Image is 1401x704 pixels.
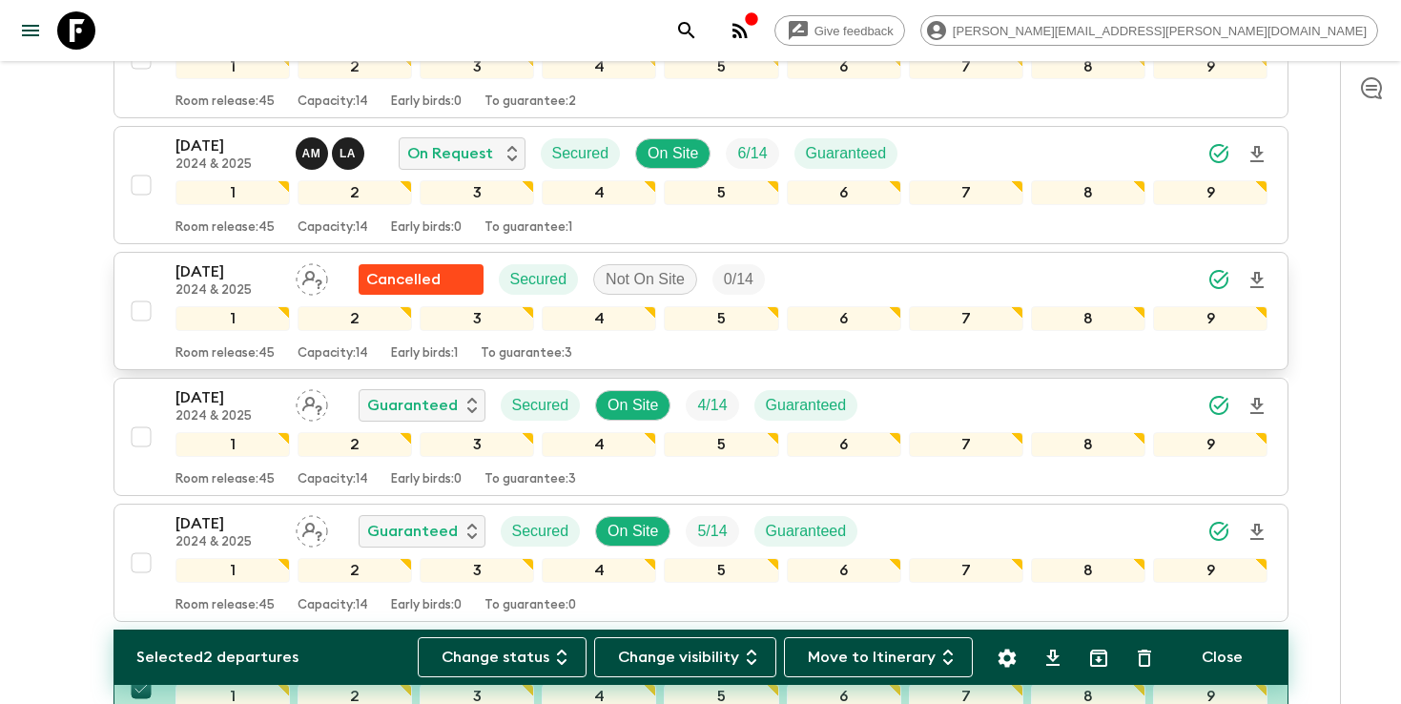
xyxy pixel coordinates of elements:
div: 6 [787,306,901,331]
p: On Site [608,394,658,417]
div: [PERSON_NAME][EMAIL_ADDRESS][PERSON_NAME][DOMAIN_NAME] [920,15,1378,46]
span: Assign pack leader [296,269,328,284]
button: Move to Itinerary [784,637,973,677]
div: 3 [420,432,534,457]
div: 4 [542,180,656,205]
p: Early birds: 1 [391,346,458,362]
p: Room release: 45 [175,598,275,613]
p: Room release: 45 [175,346,275,362]
div: 4 [542,558,656,583]
div: Trip Fill [712,264,765,295]
p: Not On Site [606,268,685,291]
span: [PERSON_NAME][EMAIL_ADDRESS][PERSON_NAME][DOMAIN_NAME] [942,24,1377,38]
button: Delete [1125,639,1164,677]
p: [DATE] [175,135,280,157]
div: On Site [635,138,711,169]
div: 7 [909,306,1023,331]
span: Assign pack leader [296,521,328,536]
button: [DATE]2024 & 2025Assign pack leaderFlash Pack cancellationSecuredNot On SiteTrip Fill123456789Roo... [113,252,1288,370]
div: 2 [298,432,412,457]
p: To guarantee: 3 [484,472,576,487]
div: 4 [542,432,656,457]
div: 5 [664,54,778,79]
div: 8 [1031,54,1145,79]
p: Room release: 45 [175,94,275,110]
div: 5 [664,432,778,457]
button: Close [1179,637,1266,677]
p: [DATE] [175,260,280,283]
svg: Synced Successfully [1207,520,1230,543]
div: 5 [664,180,778,205]
p: Guaranteed [766,520,847,543]
div: 3 [420,180,534,205]
p: To guarantee: 3 [481,346,572,362]
div: 9 [1153,558,1267,583]
div: 1 [175,180,290,205]
p: 2024 & 2025 [175,409,280,424]
div: 1 [175,306,290,331]
div: 9 [1153,432,1267,457]
p: Early birds: 0 [391,94,462,110]
p: 6 / 14 [737,142,767,165]
svg: Synced Successfully [1207,394,1230,417]
div: 7 [909,180,1023,205]
button: Change status [418,637,587,677]
div: Secured [501,516,581,547]
p: 0 / 14 [724,268,753,291]
div: 7 [909,558,1023,583]
a: Give feedback [774,15,905,46]
button: menu [11,11,50,50]
p: Guaranteed [806,142,887,165]
p: On Site [608,520,658,543]
div: 6 [787,180,901,205]
div: 1 [175,432,290,457]
div: 9 [1153,54,1267,79]
p: Early birds: 0 [391,472,462,487]
div: 1 [175,558,290,583]
div: 6 [787,558,901,583]
p: Cancelled [366,268,441,291]
button: [DATE]2024 & 2025Assign pack leaderGuaranteedSecuredOn SiteTrip FillGuaranteed123456789Room relea... [113,504,1288,622]
svg: Synced Successfully [1207,268,1230,291]
p: Secured [512,520,569,543]
svg: Download Onboarding [1246,395,1268,418]
p: On Site [648,142,698,165]
svg: Download Onboarding [1246,143,1268,166]
p: 2024 & 2025 [175,157,280,173]
p: A M [302,146,321,161]
div: On Site [595,390,670,421]
span: Give feedback [804,24,904,38]
p: Selected 2 departures [136,646,299,669]
div: 6 [787,432,901,457]
button: [DATE]2024 & 2025Alex Manzaba - Mainland, Luis Altamirano - GalapagosOn RequestSecuredOn SiteTrip... [113,126,1288,244]
p: Capacity: 14 [298,220,368,236]
span: Alex Manzaba - Mainland, Luis Altamirano - Galapagos [296,143,368,158]
p: 4 / 14 [697,394,727,417]
p: Capacity: 14 [298,94,368,110]
p: Early birds: 0 [391,598,462,613]
span: Assign pack leader [296,395,328,410]
div: 2 [298,54,412,79]
button: search adventures [668,11,706,50]
div: Trip Fill [686,516,738,547]
p: Secured [552,142,609,165]
div: Secured [541,138,621,169]
div: 8 [1031,432,1145,457]
p: Guaranteed [367,394,458,417]
p: Secured [510,268,567,291]
button: Archive (Completed, Cancelled or Unsynced Departures only) [1080,639,1118,677]
div: 7 [909,54,1023,79]
div: 2 [298,306,412,331]
div: 4 [542,306,656,331]
div: Secured [501,390,581,421]
div: Flash Pack cancellation [359,264,484,295]
p: Capacity: 14 [298,598,368,613]
svg: Download Onboarding [1246,269,1268,292]
p: On Request [407,142,493,165]
div: 5 [664,558,778,583]
div: 2 [298,558,412,583]
svg: Synced Successfully [1207,142,1230,165]
p: [DATE] [175,386,280,409]
p: L A [340,146,356,161]
div: 3 [420,558,534,583]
